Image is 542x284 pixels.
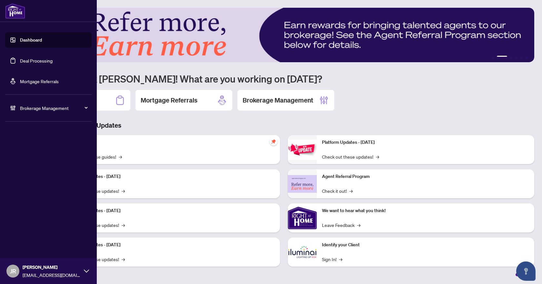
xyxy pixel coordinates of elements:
a: Check it out!→ [322,187,353,194]
button: 2 [497,56,507,58]
p: Identify your Client [322,241,529,249]
img: We want to hear what you think! [288,203,317,232]
p: Platform Updates - [DATE] [322,139,529,146]
span: [PERSON_NAME] [23,264,81,271]
span: Brokerage Management [20,104,87,112]
a: Leave Feedback→ [322,221,360,229]
p: Self-Help [68,139,275,146]
span: → [119,153,122,160]
img: Identify your Client [288,238,317,267]
button: 6 [525,56,528,58]
span: JR [10,267,16,276]
button: 5 [520,56,523,58]
p: Platform Updates - [DATE] [68,241,275,249]
img: logo [5,3,25,19]
span: → [376,153,379,160]
span: [EMAIL_ADDRESS][DOMAIN_NAME] [23,271,81,279]
button: 3 [510,56,512,58]
span: → [339,256,342,263]
span: → [357,221,360,229]
img: Slide 1 [34,8,534,62]
p: We want to hear what you think! [322,207,529,214]
h1: Welcome back [PERSON_NAME]! What are you working on [DATE]? [34,73,534,85]
img: Agent Referral Program [288,175,317,193]
h2: Mortgage Referrals [141,96,197,105]
span: pushpin [270,138,277,145]
h2: Brokerage Management [243,96,313,105]
button: Open asap [516,261,536,281]
button: 4 [515,56,517,58]
span: → [122,221,125,229]
span: → [349,187,353,194]
button: 1 [492,56,494,58]
a: Deal Processing [20,58,53,64]
a: Check out these updates!→ [322,153,379,160]
a: Dashboard [20,37,42,43]
p: Agent Referral Program [322,173,529,180]
span: → [122,256,125,263]
p: Platform Updates - [DATE] [68,207,275,214]
span: → [122,187,125,194]
h3: Brokerage & Industry Updates [34,121,534,130]
p: Platform Updates - [DATE] [68,173,275,180]
img: Platform Updates - June 23, 2025 [288,140,317,160]
a: Sign In!→ [322,256,342,263]
a: Mortgage Referrals [20,78,59,84]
